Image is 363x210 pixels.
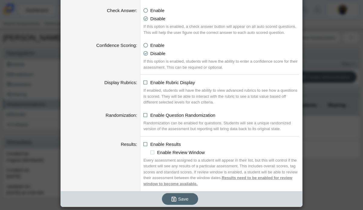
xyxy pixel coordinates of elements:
[143,120,299,132] div: Randomization can be enabled for questions. Students will see a unique randomized version of the ...
[150,80,195,85] span: Enable Rubric Display
[157,150,205,155] span: Enable Review Window
[150,113,215,118] span: Enable Question Randomization
[107,8,137,13] label: Check Answer
[96,43,137,48] label: Confidence Scoring
[162,193,198,205] button: Save
[143,24,299,35] div: If this option is enabled, a check answer button will appear on all auto scored questions. This w...
[150,142,181,147] span: Enable Results
[143,157,299,187] div: Every assessment assigned to a student will appear in their list, but this will control if the st...
[150,8,165,13] span: Enable
[150,43,165,48] span: Enable
[143,87,299,105] div: If enabled, students will have the ability to view advanced rubrics to see how a questions is sco...
[143,176,292,186] u: Results need to be enabled for review window to become available.
[104,80,137,85] label: Display Rubrics
[106,113,137,118] label: Randomization
[150,51,165,56] span: Disable
[143,58,299,70] div: If this option is enabled, students will have the ability to enter a confidence score for their a...
[178,196,188,202] span: Save
[121,142,137,147] label: Results
[150,16,165,21] span: Disable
